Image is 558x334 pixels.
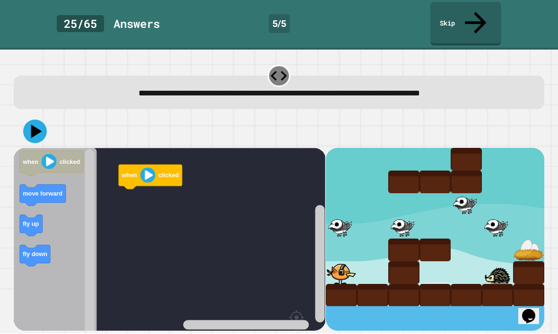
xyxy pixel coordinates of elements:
[23,190,63,197] text: move forward
[57,16,104,33] div: 25 / 65
[158,172,179,179] text: clicked
[23,251,48,258] text: fly down
[14,148,325,331] div: Blockly Workspace
[269,15,290,34] div: 5 / 5
[60,158,80,165] text: clicked
[23,221,39,228] text: fly up
[113,16,160,33] div: Answer s
[518,296,549,325] iframe: chat widget
[430,2,501,46] a: Skip
[23,158,39,165] text: when
[122,172,138,179] text: when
